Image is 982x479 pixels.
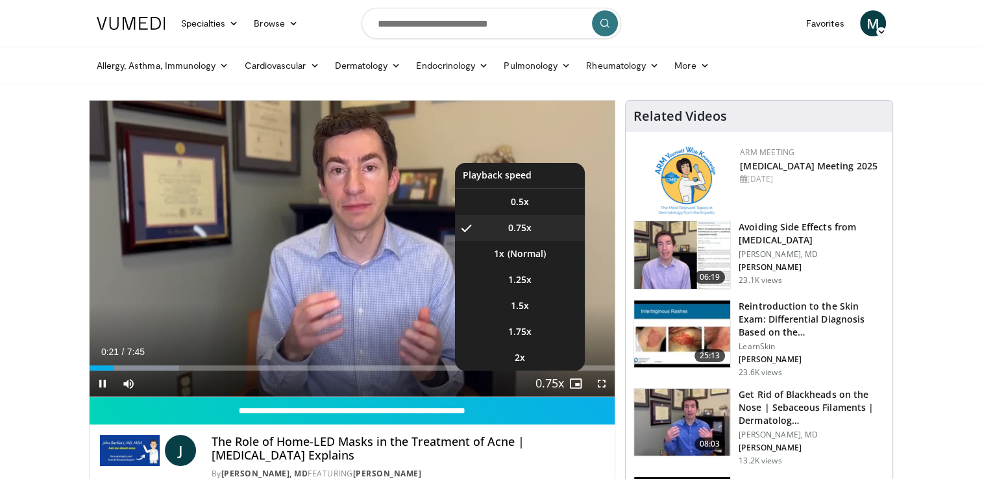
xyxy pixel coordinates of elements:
a: 06:19 Avoiding Side Effects from [MEDICAL_DATA] [PERSON_NAME], MD [PERSON_NAME] 23.1K views [633,221,885,289]
div: Progress Bar [90,365,615,371]
p: LearnSkin [739,341,885,352]
span: 06:19 [694,271,726,284]
span: 25:13 [694,349,726,362]
p: [PERSON_NAME], MD [739,249,885,260]
a: More [667,53,717,79]
span: 2x [515,351,525,364]
img: VuMedi Logo [97,17,166,30]
a: Rheumatology [578,53,667,79]
p: [PERSON_NAME] [739,262,885,273]
h4: Related Videos [633,108,727,124]
a: M [860,10,886,36]
div: [DATE] [740,173,882,185]
img: 89a28c6a-718a-466f-b4d1-7c1f06d8483b.png.150x105_q85_autocrop_double_scale_upscale_version-0.2.png [655,147,715,215]
a: Pulmonology [496,53,578,79]
h3: Get Rid of Blackheads on the Nose | Sebaceous Filaments | Dermatolog… [739,388,885,427]
span: 1.75x [508,325,532,338]
span: 1.5x [511,299,529,312]
a: [PERSON_NAME] [353,468,422,479]
a: [PERSON_NAME], MD [221,468,308,479]
a: Cardiovascular [236,53,326,79]
a: Dermatology [327,53,409,79]
button: Fullscreen [589,371,615,397]
a: J [165,435,196,466]
button: Playback Rate [537,371,563,397]
span: 0.75x [508,221,532,234]
p: 13.2K views [739,456,781,466]
video-js: Video Player [90,101,615,397]
h3: Avoiding Side Effects from [MEDICAL_DATA] [739,221,885,247]
a: 08:03 Get Rid of Blackheads on the Nose | Sebaceous Filaments | Dermatolog… [PERSON_NAME], MD [PE... [633,388,885,466]
span: 1.25x [508,273,532,286]
p: [PERSON_NAME] [739,354,885,365]
p: [PERSON_NAME] [739,443,885,453]
p: [PERSON_NAME], MD [739,430,885,440]
span: 0.5x [511,195,529,208]
h4: The Role of Home-LED Masks in the Treatment of Acne | [MEDICAL_DATA] Explains [212,435,604,463]
p: 23.6K views [739,367,781,378]
span: 1x [494,247,504,260]
a: [MEDICAL_DATA] Meeting 2025 [740,160,878,172]
img: 54dc8b42-62c8-44d6-bda4-e2b4e6a7c56d.150x105_q85_crop-smart_upscale.jpg [634,389,730,456]
input: Search topics, interventions [362,8,621,39]
span: 0:21 [101,347,119,357]
a: ARM Meeting [740,147,794,158]
button: Pause [90,371,116,397]
img: 022c50fb-a848-4cac-a9d8-ea0906b33a1b.150x105_q85_crop-smart_upscale.jpg [634,301,730,368]
span: 08:03 [694,437,726,450]
button: Mute [116,371,141,397]
a: Endocrinology [408,53,496,79]
img: John Barbieri, MD [100,435,160,466]
a: Allergy, Asthma, Immunology [89,53,237,79]
p: 23.1K views [739,275,781,286]
img: 6f9900f7-f6e7-4fd7-bcbb-2a1dc7b7d476.150x105_q85_crop-smart_upscale.jpg [634,221,730,289]
a: 25:13 Reintroduction to the Skin Exam: Differential Diagnosis Based on the… LearnSkin [PERSON_NAM... [633,300,885,378]
button: Enable picture-in-picture mode [563,371,589,397]
a: Favorites [798,10,852,36]
h3: Reintroduction to the Skin Exam: Differential Diagnosis Based on the… [739,300,885,339]
span: 7:45 [127,347,145,357]
a: Browse [246,10,306,36]
span: / [122,347,125,357]
a: Specialties [173,10,247,36]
